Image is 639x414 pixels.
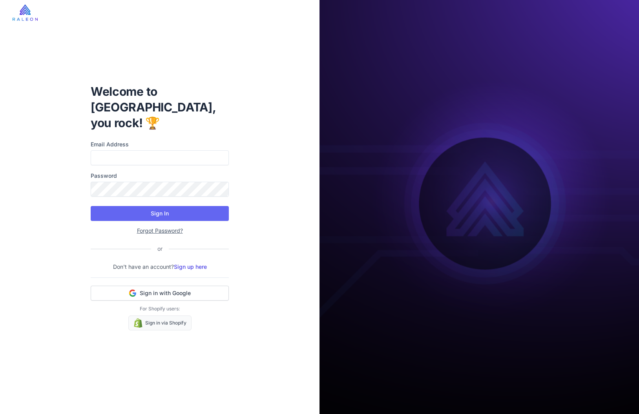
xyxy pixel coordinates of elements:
a: Sign in via Shopify [128,316,192,330]
a: Sign up here [174,263,207,270]
button: Sign In [91,206,229,221]
img: raleon-logo-whitebg.9aac0268.jpg [13,4,38,21]
a: Forgot Password? [137,227,183,234]
button: Sign in with Google [91,286,229,301]
label: Password [91,171,229,180]
div: or [151,244,169,253]
label: Email Address [91,140,229,149]
p: For Shopify users: [91,305,229,312]
span: Sign in with Google [140,289,191,297]
h1: Welcome to [GEOGRAPHIC_DATA], you rock! 🏆 [91,84,229,131]
p: Don't have an account? [91,263,229,271]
